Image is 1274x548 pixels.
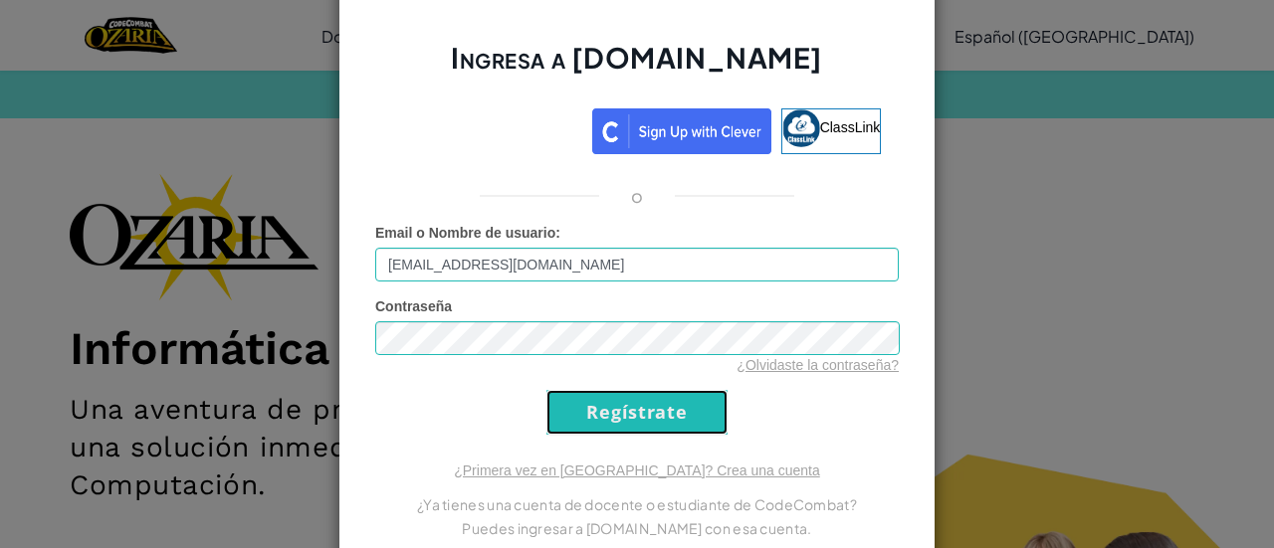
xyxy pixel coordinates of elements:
h2: Ingresa a [DOMAIN_NAME] [375,39,899,96]
label: : [375,223,560,243]
span: Contraseña [375,298,452,314]
span: ClassLink [820,118,881,134]
a: ¿Olvidaste la contraseña? [737,357,899,373]
p: ¿Ya tienes una cuenta de docente o estudiante de CodeCombat? [375,492,899,516]
span: Email o Nombre de usuario [375,225,555,241]
img: classlink-logo-small.png [782,109,820,147]
p: Puedes ingresar a [DOMAIN_NAME] con esa cuenta. [375,516,899,540]
img: clever_sso_button@2x.png [592,108,771,154]
p: o [631,184,643,208]
iframe: Botón de Acceder con Google [383,106,592,150]
input: Regístrate [546,390,728,435]
a: ¿Primera vez en [GEOGRAPHIC_DATA]? Crea una cuenta [454,462,820,478]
